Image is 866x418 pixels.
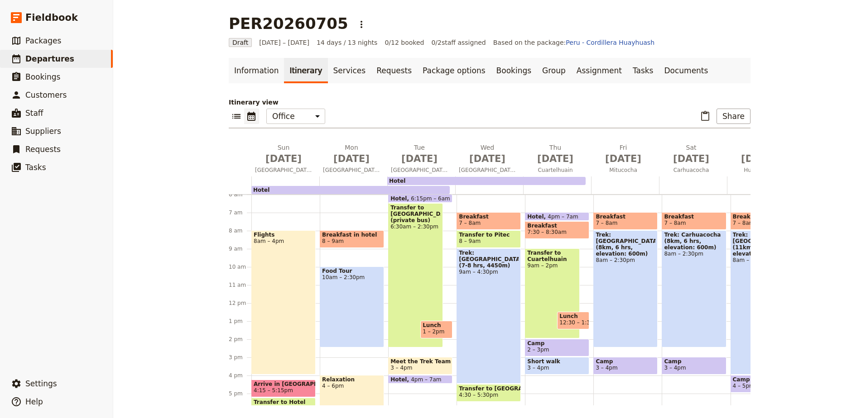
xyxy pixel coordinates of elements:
[455,166,520,174] span: [GEOGRAPHIC_DATA]
[627,58,659,83] a: Tasks
[659,58,713,83] a: Documents
[25,36,61,45] span: Packages
[596,232,655,257] span: Trek: [GEOGRAPHIC_DATA] (8km, 6 hrs, elevation: 600m)
[25,90,67,100] span: Customers
[491,58,537,83] a: Bookings
[229,227,251,234] div: 8 am
[391,143,448,166] h2: Tue
[664,214,724,220] span: Breakfast
[596,220,617,226] span: 7 – 8am
[431,38,486,47] span: 0 / 2 staff assigned
[354,17,369,32] button: Actions
[733,383,755,389] span: 4 – 5pm
[733,376,793,383] span: Camp
[459,392,498,398] span: 4:30 – 5:30pm
[663,143,720,166] h2: Sat
[251,186,450,194] div: Hotel
[387,143,455,176] button: Tue [DATE][GEOGRAPHIC_DATA] / [GEOGRAPHIC_DATA]
[459,152,516,166] span: [DATE]
[323,152,380,166] span: [DATE]
[566,39,654,46] a: Peru - Cordillera Huayhuash
[523,143,591,176] button: Thu [DATE]Cuartelhuain
[525,221,589,239] div: Breakfast7:30 – 8:30am
[253,187,269,193] span: Hotel
[525,212,589,221] div: Hotel4pm – 7am
[320,266,384,347] div: Food Tour10am – 2:30pm
[662,357,726,375] div: Camp3 – 4pm
[664,358,724,365] span: Camp
[319,143,387,176] button: Mon [DATE][GEOGRAPHIC_DATA]
[527,223,587,229] span: Breakfast
[459,220,481,226] span: 7 – 8am
[459,143,516,166] h2: Wed
[251,380,316,397] div: Arrive in [GEOGRAPHIC_DATA]4:15 – 5:15pm
[459,385,519,392] span: Transfer to [GEOGRAPHIC_DATA]
[229,372,251,379] div: 4 pm
[595,152,652,166] span: [DATE]
[663,152,720,166] span: [DATE]
[391,152,448,166] span: [DATE]
[459,269,519,275] span: 9am – 4:30pm
[25,54,74,63] span: Departures
[317,38,378,47] span: 14 days / 13 nights
[229,98,751,107] p: Itinerary view
[259,38,309,47] span: [DATE] – [DATE]
[659,143,727,176] button: Sat [DATE]Carhuacocha
[527,229,567,235] span: 7:30 – 8:30am
[527,365,549,371] span: 3 – 4pm
[322,238,344,244] span: 8 – 9am
[596,358,655,365] span: Camp
[662,212,726,230] div: Breakfast7 – 8am
[389,178,405,184] span: Hotel
[455,143,523,176] button: Wed [DATE][GEOGRAPHIC_DATA]
[527,143,584,166] h2: Thu
[322,232,382,238] span: Breakfast in hotel
[229,299,251,307] div: 12 pm
[388,375,452,384] div: Hotel4pm – 7am
[390,204,441,223] span: Transfer to [GEOGRAPHIC_DATA] (private bus)
[733,220,755,226] span: 7 – 8am
[459,232,519,238] span: Transfer to Pitec
[229,38,252,47] span: Draft
[390,223,441,230] span: 6:30am – 2:30pm
[493,38,654,47] span: Based on the package:
[385,38,424,47] span: 0/12 booked
[387,166,452,174] span: [GEOGRAPHIC_DATA] / [GEOGRAPHIC_DATA]
[25,379,57,388] span: Settings
[593,230,658,347] div: Trek: [GEOGRAPHIC_DATA] (8km, 6 hrs, elevation: 600m)8am – 2:30pm
[717,109,751,124] button: Share
[459,250,519,269] span: Trek: [GEOGRAPHIC_DATA] (7-8 hrs, 4450m)
[459,238,481,244] span: 8 – 9am
[390,195,411,201] span: Hotel
[251,166,316,174] span: [GEOGRAPHIC_DATA]
[322,376,382,383] span: Relaxation
[457,248,521,384] div: Trek: [GEOGRAPHIC_DATA] (7-8 hrs, 4450m)9am – 4:30pm
[527,152,584,166] span: [DATE]
[571,58,627,83] a: Assignment
[388,357,452,375] div: Meet the Trek Team3 – 4pm
[591,166,655,174] span: Mitucocha
[459,214,519,220] span: Breakfast
[527,214,548,219] span: Hotel
[229,58,284,83] a: Information
[254,238,313,244] span: 8am – 4pm
[387,177,586,185] div: Hotel
[388,203,443,347] div: Transfer to [GEOGRAPHIC_DATA] (private bus)6:30am – 2:30pm
[25,11,78,24] span: Fieldbook
[322,274,382,280] span: 10am – 2:30pm
[659,166,723,174] span: Carhuacocha
[557,312,589,329] div: Lunch12:30 – 1:30pm
[254,232,313,238] span: Flights
[664,232,724,251] span: Trek: Carhuacocha (8km, 6 hrs, elevation: 600m)
[229,281,251,289] div: 11 am
[255,152,312,166] span: [DATE]
[229,191,251,198] div: 6 am
[662,230,726,347] div: Trek: Carhuacocha (8km, 6 hrs, elevation: 600m)8am – 2:30pm
[254,387,293,394] span: 4:15 – 5:15pm
[527,262,577,269] span: 9am – 2pm
[595,143,652,166] h2: Fri
[255,143,312,166] h2: Sun
[596,214,655,220] span: Breakfast
[525,357,589,375] div: Short walk3 – 4pm
[457,230,521,248] div: Transfer to Pitec8 – 9am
